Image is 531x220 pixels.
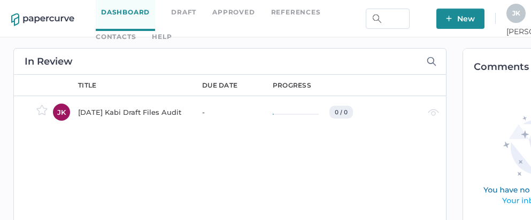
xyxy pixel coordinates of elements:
h2: In Review [25,57,73,66]
img: plus-white.e19ec114.svg [446,15,452,21]
div: help [152,31,172,43]
div: due date [202,81,237,90]
div: JK [53,104,70,121]
span: J K [512,9,520,17]
div: progress [273,81,311,90]
img: search.bf03fe8b.svg [373,14,381,23]
td: - [191,96,262,128]
div: [DATE] Kabi Draft Files Audit [78,106,189,119]
span: New [446,9,475,29]
a: References [271,6,321,18]
a: Approved [212,6,255,18]
button: New [436,9,484,29]
img: eye-light-gray.b6d092a5.svg [428,109,439,116]
img: search-icon-expand.c6106642.svg [427,57,436,66]
a: Draft [171,6,196,18]
img: star-inactive.70f2008a.svg [36,105,48,115]
div: title [78,81,97,90]
img: papercurve-logo-colour.7244d18c.svg [11,13,74,26]
input: Search Workspace [366,9,410,29]
a: Contacts [96,31,136,43]
div: 0 / 0 [329,106,353,119]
